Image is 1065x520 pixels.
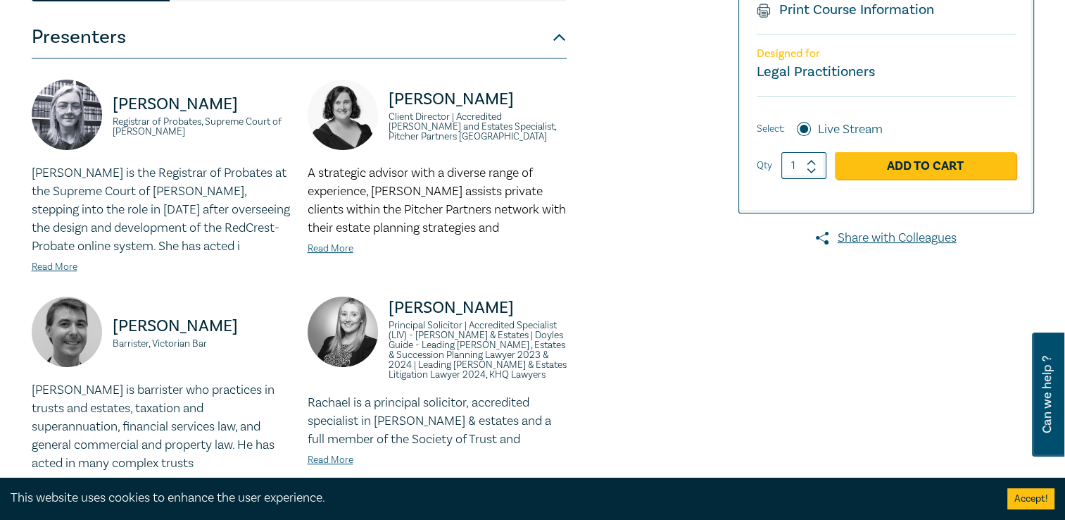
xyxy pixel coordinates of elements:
span: Can we help ? [1040,341,1054,448]
a: Print Course Information [757,1,935,19]
button: Presenters [32,16,567,58]
p: [PERSON_NAME] [113,315,291,338]
button: Accept cookies [1007,488,1054,509]
small: Legal Practitioners [757,63,875,81]
p: [PERSON_NAME] [389,297,567,319]
p: [PERSON_NAME] is barrister who practices in trusts and estates, taxation and superannuation, fina... [32,381,291,473]
small: Principal Solicitor | Accredited Specialist (LIV) - [PERSON_NAME] & Estates | Doyles Guide - Lead... [389,321,567,380]
span: Select: [757,121,785,137]
a: Read More [32,261,77,273]
img: https://s3.ap-southeast-2.amazonaws.com/leo-cussen-store-production-content/Contacts/Kate%20Price... [32,80,102,150]
img: https://s3.ap-southeast-2.amazonaws.com/leo-cussen-store-production-content/Contacts/Rachael%20Ho... [308,297,378,367]
p: [PERSON_NAME] is the Registrar of Probates at the Supreme Court of [PERSON_NAME], stepping into t... [32,164,291,256]
input: 1 [781,152,826,179]
img: https://s3.ap-southeast-2.amazonaws.com/leo-cussen-store-production-content/Contacts/Philip%20Ben... [32,297,102,367]
img: https://s3.ap-southeast-2.amazonaws.com/leo-cussen-store-production-content/Contacts/Anna%20Hacke... [308,80,378,150]
div: This website uses cookies to enhance the user experience. [11,489,986,507]
a: Add to Cart [835,152,1016,179]
p: Rachael is a principal solicitor, accredited specialist in [PERSON_NAME] & estates and a full mem... [308,394,567,449]
p: [PERSON_NAME] [113,93,291,116]
a: Read More [308,454,353,466]
small: Barrister, Victorian Bar [113,339,291,349]
span: A strategic advisor with a diverse range of experience, [PERSON_NAME] assists private clients wit... [308,165,566,236]
label: Live Stream [818,120,883,139]
label: Qty [757,158,772,173]
a: Share with Colleagues [738,229,1034,247]
p: [PERSON_NAME] [389,88,567,111]
p: Designed for [757,47,1016,61]
small: Registrar of Probates, Supreme Court of [PERSON_NAME] [113,117,291,137]
a: Read More [308,242,353,255]
small: Client Director | Accredited [PERSON_NAME] and Estates Specialist, Pitcher Partners [GEOGRAPHIC_D... [389,112,567,142]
